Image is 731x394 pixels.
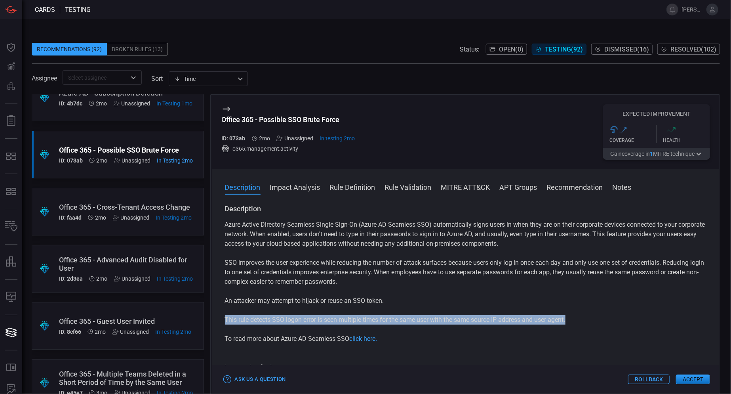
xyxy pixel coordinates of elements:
span: Aug 07, 2025 9:47 AM [320,135,355,142]
h5: Expected Improvement [603,111,710,117]
button: Dismissed(16) [591,44,653,55]
div: Broken Rules (13) [107,43,168,55]
button: MITRE ATT&CK [441,182,490,191]
div: Health [663,138,710,143]
span: Aug 07, 2025 9:47 AM [156,214,192,221]
h5: ID: 8cf66 [59,329,81,335]
button: Reports [2,111,21,130]
span: [PERSON_NAME].[PERSON_NAME] [682,6,703,13]
h3: Description [225,204,707,214]
span: Aug 11, 2025 5:51 AM [96,100,107,107]
div: Unassigned [114,157,151,164]
button: assets [2,252,21,272]
span: testing [65,6,91,13]
span: Status: [460,46,480,53]
h5: ID: 4b7dc [59,100,82,107]
button: Recommendation [547,182,603,191]
div: Recommendations (92) [32,43,107,55]
span: Aug 27, 2025 9:49 AM [157,100,193,107]
button: MITRE - Detection Posture [2,182,21,201]
button: Rule Definition [330,182,375,191]
button: Ask Us a Question [222,373,288,386]
button: Cards [2,323,21,342]
span: Cards [35,6,55,13]
p: This rule detects SSO logon error is seen multiple times for the same user with the same source I... [225,315,707,325]
h3: Impact Analysis [225,363,707,372]
button: Detections [2,57,21,76]
span: 1 [650,151,653,157]
label: sort [151,75,163,82]
div: Unassigned [276,135,313,142]
div: Office 365 - Guest User Invited [59,317,192,325]
div: Time [174,75,235,83]
div: Office 365 - Multiple Teams Deleted in a Short Period of Time by the Same User [59,370,193,386]
h5: ID: 073ab [59,157,83,164]
div: Office 365 - Advanced Audit Disabled for User [59,256,193,272]
span: Aug 07, 2025 9:48 AM [156,329,192,335]
span: Open ( 0 ) [499,46,524,53]
div: Unassigned [114,100,150,107]
span: Aug 04, 2025 3:55 AM [97,157,108,164]
span: Resolved ( 102 ) [670,46,716,53]
button: Notes [613,182,632,191]
button: Impact Analysis [270,182,320,191]
button: Dashboard [2,38,21,57]
button: Inventory [2,217,21,236]
button: APT Groups [500,182,537,191]
p: SSO improves the user experience while reducing the number of attack surfaces because users only ... [225,258,707,287]
span: Aug 07, 2025 9:48 AM [157,275,193,282]
div: Office 365 - Possible SSO Brute Force [222,115,355,124]
span: Jul 31, 2025 3:01 AM [97,275,108,282]
button: Open(0) [486,44,527,55]
span: Aug 07, 2025 9:47 AM [157,157,193,164]
div: Unassigned [112,329,149,335]
a: click here. [350,335,377,342]
div: Unassigned [114,275,151,282]
div: Office 365 - Possible SSO Brute Force [59,146,193,154]
p: An attacker may attempt to hijack or reuse an SSO token. [225,296,707,306]
h5: ID: 073ab [222,135,246,142]
button: Resolved(102) [657,44,720,55]
span: Aug 04, 2025 3:55 AM [95,214,107,221]
input: Select assignee [65,73,126,82]
button: Compliance Monitoring [2,288,21,307]
button: Gaincoverage in1MITRE technique [603,148,710,160]
span: Testing ( 92 ) [545,46,583,53]
button: Accept [676,375,710,384]
span: Aug 04, 2025 3:55 AM [259,135,270,142]
button: Preventions [2,76,21,95]
span: Assignee [32,75,57,82]
span: Jul 31, 2025 3:01 AM [95,329,106,335]
h5: ID: faa4d [59,214,82,221]
button: MITRE - Exposures [2,147,21,166]
div: Office 365 - Cross-Tenant Access Change [59,203,192,211]
span: Dismissed ( 16 ) [604,46,649,53]
button: Testing(92) [532,44,586,55]
div: Coverage [609,138,657,143]
button: Rule Validation [385,182,432,191]
button: Open [128,72,139,83]
p: Azure Active Directory Seamless Single Sign-On (Azure AD Seamless SSO) automatically signs users ... [225,220,707,249]
button: Rollback [628,375,670,384]
h5: ID: 2d3ea [59,275,83,282]
p: To read more about Azure AD Seamless SSO [225,334,707,344]
div: o365:management:activity [222,145,355,153]
button: Description [225,182,261,191]
button: Rule Catalog [2,358,21,377]
div: Unassigned [113,214,150,221]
